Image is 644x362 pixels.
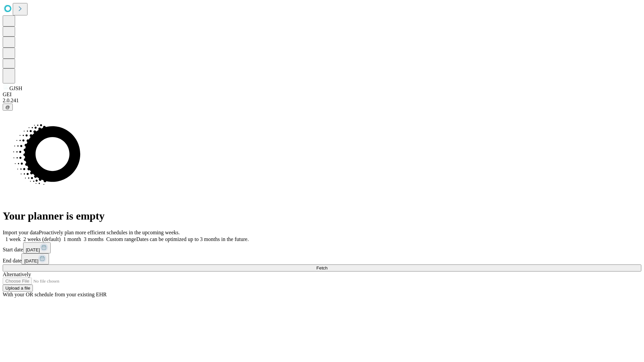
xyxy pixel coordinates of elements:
h1: Your planner is empty [3,210,641,222]
button: @ [3,104,13,111]
div: 2.0.241 [3,98,641,104]
span: Proactively plan more efficient schedules in the upcoming weeks. [39,230,180,235]
button: [DATE] [21,253,49,264]
span: Dates can be optimized up to 3 months in the future. [136,236,249,242]
span: GJSH [9,85,22,91]
button: [DATE] [23,242,51,253]
span: [DATE] [26,247,40,252]
span: 3 months [84,236,104,242]
div: GEI [3,92,641,98]
span: Alternatively [3,271,31,277]
span: 2 weeks (default) [23,236,61,242]
button: Upload a file [3,285,33,292]
span: Import your data [3,230,39,235]
span: 1 week [5,236,21,242]
button: Fetch [3,264,641,271]
span: @ [5,105,10,110]
span: Fetch [316,265,327,270]
span: 1 month [63,236,81,242]
span: Custom range [106,236,136,242]
span: [DATE] [24,258,38,263]
div: End date [3,253,641,264]
div: Start date [3,242,641,253]
span: With your OR schedule from your existing EHR [3,292,107,297]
